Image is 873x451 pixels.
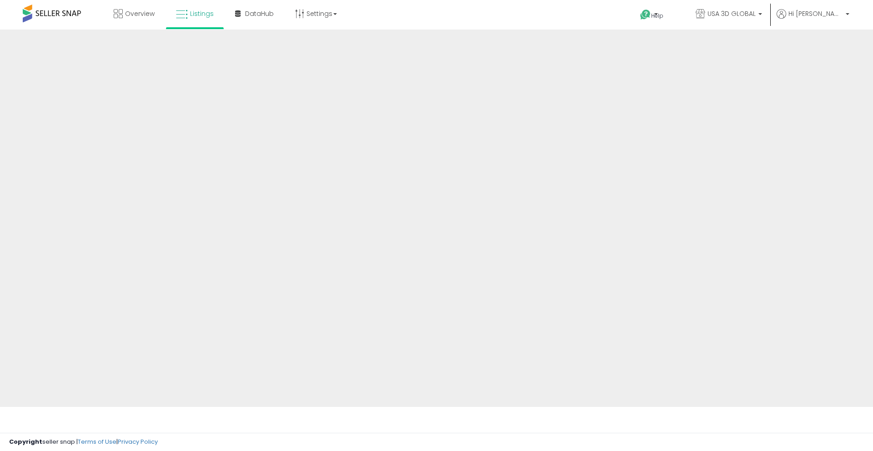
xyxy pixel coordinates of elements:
[190,9,214,18] span: Listings
[707,9,756,18] span: USA 3D GLOBAL
[777,9,849,30] a: Hi [PERSON_NAME]
[640,9,651,20] i: Get Help
[788,9,843,18] span: Hi [PERSON_NAME]
[125,9,155,18] span: Overview
[651,12,663,20] span: Help
[245,9,274,18] span: DataHub
[633,2,681,30] a: Help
